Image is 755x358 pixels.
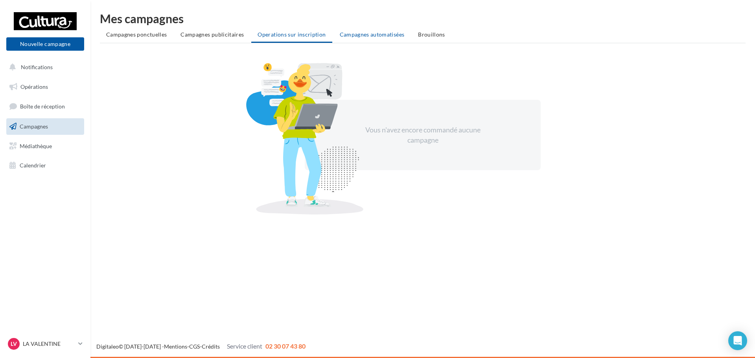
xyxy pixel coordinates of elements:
[5,79,86,95] a: Opérations
[5,118,86,135] a: Campagnes
[5,59,83,75] button: Notifications
[189,343,200,350] a: CGS
[265,342,306,350] span: 02 30 07 43 80
[5,138,86,154] a: Médiathèque
[100,13,746,24] div: Mes campagnes
[6,336,84,351] a: LV LA VALENTINE
[418,31,445,38] span: Brouillons
[202,343,220,350] a: Crédits
[11,340,17,348] span: LV
[96,343,119,350] a: Digitaleo
[20,162,46,169] span: Calendrier
[23,340,75,348] p: LA VALENTINE
[20,83,48,90] span: Opérations
[6,37,84,51] button: Nouvelle campagne
[96,343,306,350] span: © [DATE]-[DATE] - - -
[164,343,187,350] a: Mentions
[227,342,262,350] span: Service client
[5,157,86,174] a: Calendrier
[20,142,52,149] span: Médiathèque
[20,103,65,110] span: Boîte de réception
[21,64,53,70] span: Notifications
[180,31,244,38] span: Campagnes publicitaires
[355,125,490,145] div: Vous n'avez encore commandé aucune campagne
[20,123,48,130] span: Campagnes
[340,31,405,38] span: Campagnes automatisées
[728,331,747,350] div: Open Intercom Messenger
[5,98,86,115] a: Boîte de réception
[106,31,167,38] span: Campagnes ponctuelles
